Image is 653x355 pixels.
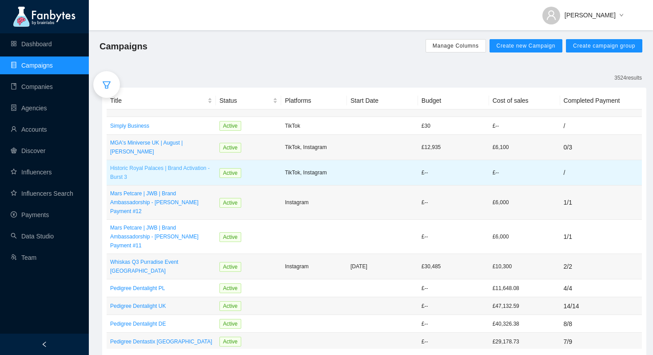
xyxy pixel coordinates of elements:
p: Instagram [285,198,343,207]
p: £6,100 [493,143,557,152]
th: Platforms [281,92,347,109]
a: pay-circlePayments [11,211,49,218]
span: left [41,341,48,347]
p: £ 30 [422,121,486,130]
p: £ -- [422,232,486,241]
p: £6,000 [493,198,557,207]
a: Pedigree Dentalight DE [110,319,212,328]
span: Active [219,198,241,208]
p: £ -- [422,302,486,311]
a: bookCompanies [11,83,53,90]
span: Create new Campaign [497,42,556,49]
a: radar-chartDiscover [11,147,45,154]
button: Create campaign group [566,39,642,52]
p: £ -- [422,168,486,177]
td: 7 / 9 [560,333,642,351]
p: £6,000 [493,232,557,241]
span: down [619,13,624,18]
a: appstoreDashboard [11,40,52,48]
p: £ 12,935 [422,143,486,152]
a: userAccounts [11,126,47,133]
span: Active [219,337,241,347]
span: filter [102,81,111,89]
p: TikTok, Instagram [285,143,343,152]
span: Title [110,96,206,105]
span: Active [219,143,241,153]
p: TikTok, Instagram [285,168,343,177]
a: starInfluencers Search [11,190,73,197]
td: 1 / 1 [560,220,642,254]
span: Campaigns [100,39,147,53]
span: Active [219,319,241,329]
th: Completed Payment [560,92,642,109]
th: Cost of sales [489,92,560,109]
p: £11,648.08 [493,284,557,293]
span: Create campaign group [573,42,635,49]
td: 1 / 1 [560,186,642,220]
a: MGA's Miniverse UK | August | [PERSON_NAME] [110,138,212,156]
span: Active [219,168,241,178]
a: Whiskas Q3 Purradise Event [GEOGRAPHIC_DATA] [110,258,212,275]
p: £47,132.59 [493,302,557,311]
p: £ -- [422,319,486,328]
span: Active [219,283,241,293]
a: starInfluencers [11,169,52,176]
p: £-- [493,168,557,177]
a: Mars Petcare | JWB | Brand Ambassadorship - [PERSON_NAME] Payment #12 [110,189,212,216]
p: £10,300 [493,262,557,271]
th: Title [107,92,216,109]
td: 2 / 2 [560,254,642,279]
p: £ -- [422,198,486,207]
td: / [560,160,642,186]
button: [PERSON_NAME]down [535,4,631,19]
td: 14 / 14 [560,297,642,315]
th: Status [216,92,282,109]
th: Start Date [347,92,418,109]
p: TikTok [285,121,343,130]
span: Active [219,262,241,272]
a: Simply Business [110,121,212,130]
span: user [546,10,557,20]
p: 3524 results [614,73,642,82]
a: Pedigree Dentastix [GEOGRAPHIC_DATA] [110,337,212,346]
p: £ -- [422,337,486,346]
a: databaseCampaigns [11,62,53,69]
span: Active [219,232,241,242]
span: [PERSON_NAME] [565,10,616,20]
th: Budget [418,92,489,109]
p: [DATE] [350,262,414,271]
span: Status [219,96,271,105]
p: Instagram [285,262,343,271]
td: / [560,117,642,135]
td: 0 / 3 [560,135,642,160]
button: Create new Campaign [490,39,563,52]
a: usergroup-addTeam [11,254,36,261]
a: Pedigree Dentalight UK [110,302,212,311]
p: £-- [493,121,557,130]
a: searchData Studio [11,233,54,240]
span: Manage Columns [433,42,479,49]
p: £ 30,485 [422,262,486,271]
p: £ -- [422,284,486,293]
td: 4 / 4 [560,279,642,297]
a: Mars Petcare | JWB | Brand Ambassadorship - [PERSON_NAME] Payment #11 [110,223,212,250]
span: Active [219,121,241,131]
span: Active [219,301,241,311]
td: 8 / 8 [560,315,642,333]
button: Manage Columns [426,39,486,52]
a: containerAgencies [11,105,47,112]
p: £40,326.38 [493,319,557,328]
a: Historic Royal Palaces | Brand Activation - Burst 3 [110,164,212,182]
p: £29,178.73 [493,337,557,346]
a: Pedigree Dentalight PL [110,284,212,293]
